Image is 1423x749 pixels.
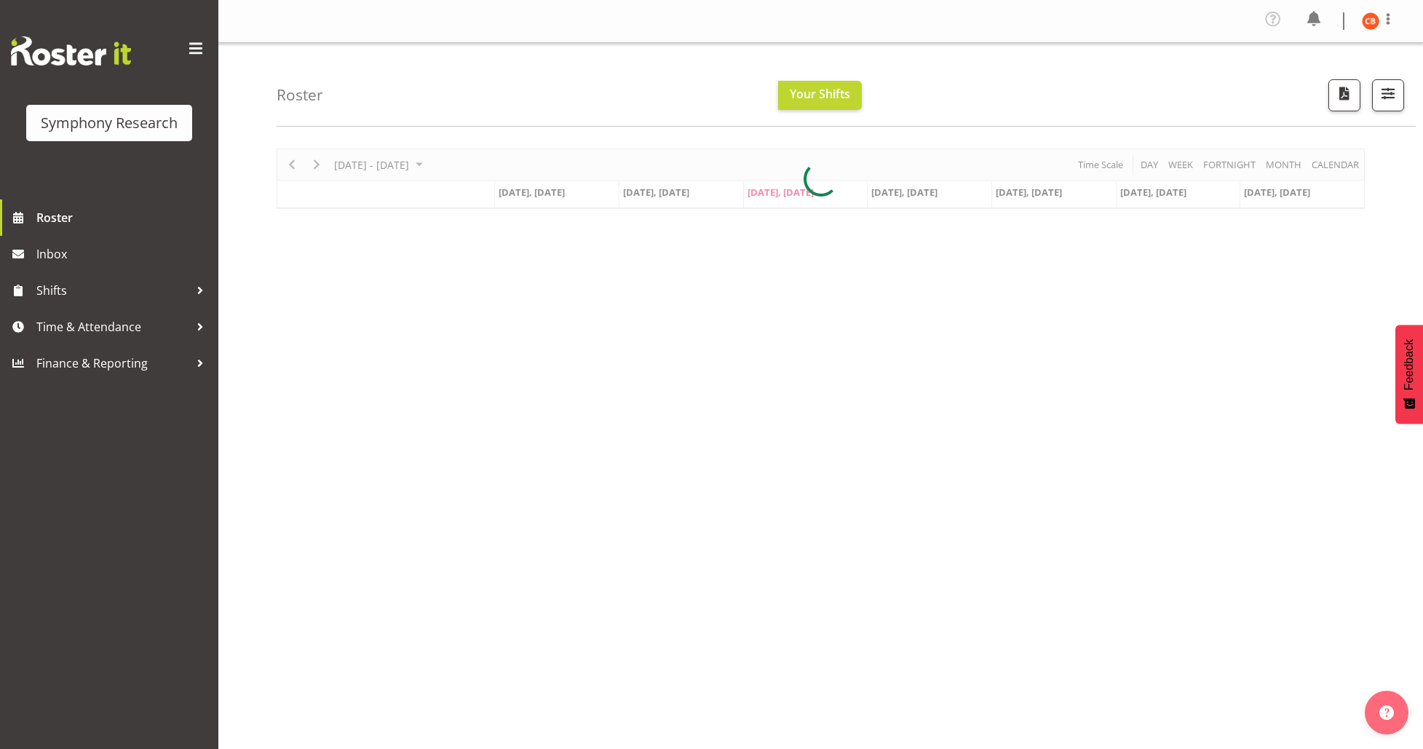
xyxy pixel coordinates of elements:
span: Finance & Reporting [36,352,189,374]
img: help-xxl-2.png [1379,705,1394,720]
button: Feedback - Show survey [1395,325,1423,424]
button: Your Shifts [778,81,862,110]
img: Rosterit website logo [11,36,131,66]
span: Your Shifts [790,86,850,102]
button: Download a PDF of the roster according to the set date range. [1328,79,1360,111]
h4: Roster [277,87,323,103]
span: Roster [36,207,211,229]
div: Symphony Research [41,112,178,134]
span: Inbox [36,243,211,265]
span: Shifts [36,280,189,301]
img: chelsea-bartlett11426.jpg [1362,12,1379,30]
span: Feedback [1403,339,1416,390]
button: Filter Shifts [1372,79,1404,111]
span: Time & Attendance [36,316,189,338]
